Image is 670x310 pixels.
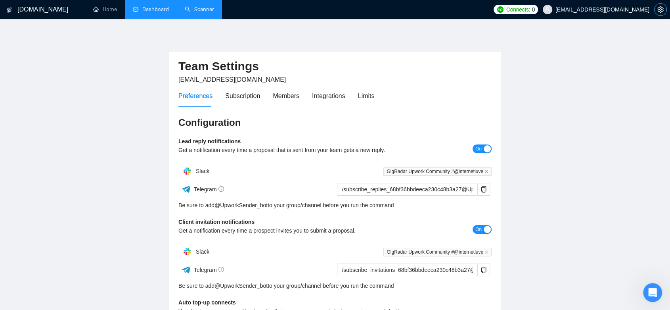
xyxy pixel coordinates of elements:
[654,6,667,13] a: setting
[185,6,214,13] a: searchScanner
[178,138,241,144] b: Lead reply notifications
[178,76,286,83] span: [EMAIL_ADDRESS][DOMAIN_NAME]
[225,91,260,101] div: Subscription
[7,4,12,16] img: logo
[383,167,492,176] span: GigRadar Upwork Community #@internetluve
[497,6,503,13] img: upwork-logo.png
[218,267,224,272] span: info-circle
[178,226,413,235] div: Get a notification every time a prospect invites you to submit a proposal.
[196,248,209,255] span: Slack
[383,248,492,256] span: GigRadar Upwork Community #@internetluve
[475,144,482,153] span: On
[214,201,268,210] a: @UpworkSender_bot
[478,267,490,273] span: copy
[178,146,413,154] div: Get a notification every time a proposal that is sent from your team gets a new reply.
[312,91,345,101] div: Integrations
[181,265,191,275] img: ww3wtPAAAAAElFTkSuQmCC
[214,281,268,290] a: @UpworkSender_bot
[178,201,492,210] div: Be sure to add to your group/channel before you run the command
[179,244,195,260] img: hpQkSZIkSZIkSZIkSZIkSZIkSZIkSZIkSZIkSZIkSZIkSZIkSZIkSZIkSZIkSZIkSZIkSZIkSZIkSZIkSZIkSZIkSZIkSZIkS...
[178,281,492,290] div: Be sure to add to your group/channel before you run the command
[477,183,490,196] button: copy
[545,7,550,12] span: user
[532,5,535,14] span: 0
[484,250,488,254] span: close
[178,116,492,129] h3: Configuration
[358,91,375,101] div: Limits
[273,91,299,101] div: Members
[194,267,224,273] span: Telegram
[478,186,490,193] span: copy
[133,6,169,13] a: dashboardDashboard
[179,163,195,179] img: hpQkSZIkSZIkSZIkSZIkSZIkSZIkSZIkSZIkSZIkSZIkSZIkSZIkSZIkSZIkSZIkSZIkSZIkSZIkSZIkSZIkSZIkSZIkSZIkS...
[178,299,236,306] b: Auto top-up connects
[93,6,117,13] a: homeHome
[643,283,662,302] iframe: Intercom live chat
[181,184,191,194] img: ww3wtPAAAAAElFTkSuQmCC
[218,186,224,192] span: info-circle
[194,186,224,193] span: Telegram
[178,91,212,101] div: Preferences
[506,5,530,14] span: Connects:
[654,3,667,16] button: setting
[196,168,209,174] span: Slack
[178,58,492,75] h2: Team Settings
[475,225,482,234] span: On
[477,264,490,276] button: copy
[178,219,255,225] b: Client invitation notifications
[484,169,488,173] span: close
